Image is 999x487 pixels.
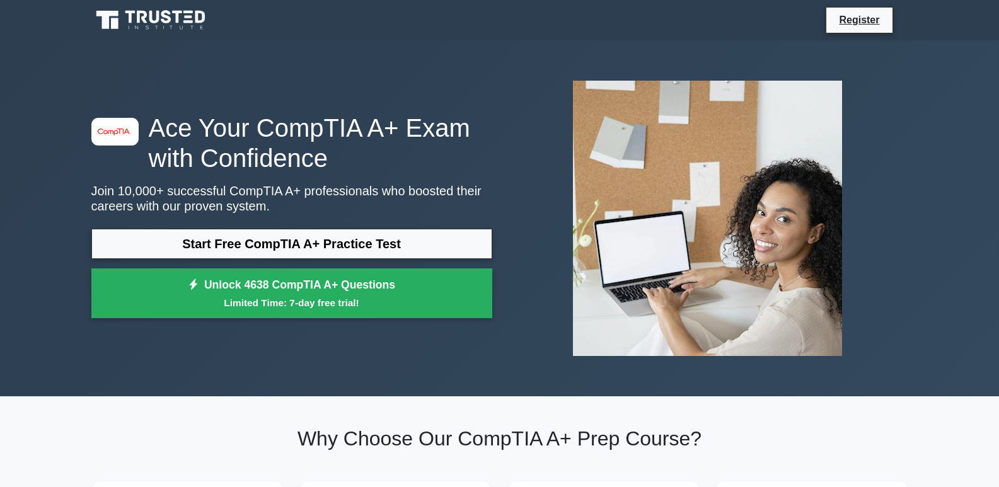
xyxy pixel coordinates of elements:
small: Limited Time: 7-day free trial! [107,295,476,310]
a: Register [831,12,887,28]
h1: Ace Your CompTIA A+ Exam with Confidence [91,113,492,173]
a: Unlock 4638 CompTIA A+ QuestionsLimited Time: 7-day free trial! [91,268,492,319]
h2: Why Choose Our CompTIA A+ Prep Course? [91,427,908,450]
p: Join 10,000+ successful CompTIA A+ professionals who boosted their careers with our proven system. [91,183,492,214]
a: Start Free CompTIA A+ Practice Test [91,229,492,259]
